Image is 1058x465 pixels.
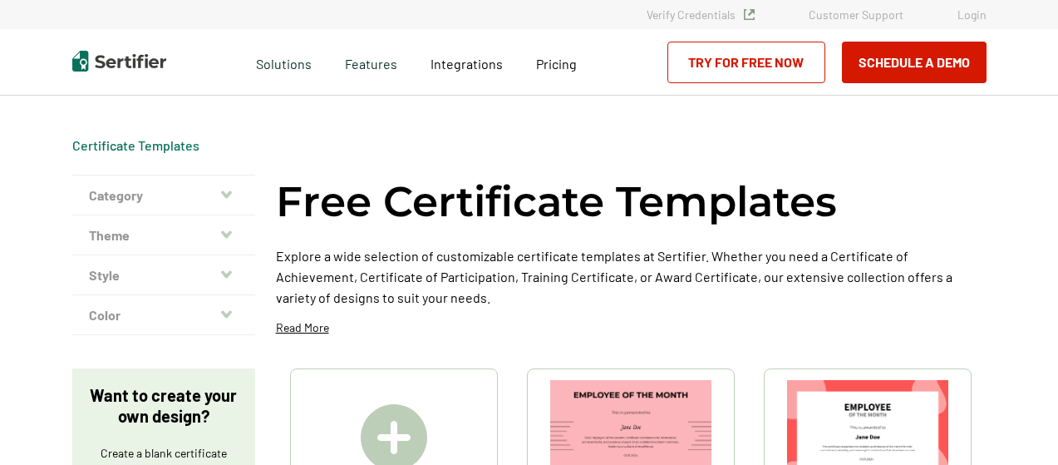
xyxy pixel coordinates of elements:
[431,52,503,72] a: Integrations
[276,245,987,308] p: Explore a wide selection of customizable certificate templates at Sertifier. Whether you need a C...
[667,42,825,83] a: Try for Free Now
[72,176,255,215] button: Category
[256,52,312,72] span: Solutions
[809,7,903,22] a: Customer Support
[744,9,755,20] img: Verified
[89,385,239,427] p: Want to create your own design?
[431,56,503,72] span: Integrations
[276,319,329,336] p: Read More
[345,52,397,72] span: Features
[276,175,837,229] h1: Free Certificate Templates
[72,295,255,335] button: Color
[536,52,577,72] a: Pricing
[536,56,577,72] span: Pricing
[72,255,255,295] button: Style
[72,215,255,255] button: Theme
[957,7,987,22] a: Login
[72,137,199,154] span: Certificate Templates
[72,137,199,154] div: Breadcrumb
[72,137,199,153] a: Certificate Templates
[647,7,755,22] a: Verify Credentials
[72,51,166,72] img: Sertifier | Digital Credentialing Platform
